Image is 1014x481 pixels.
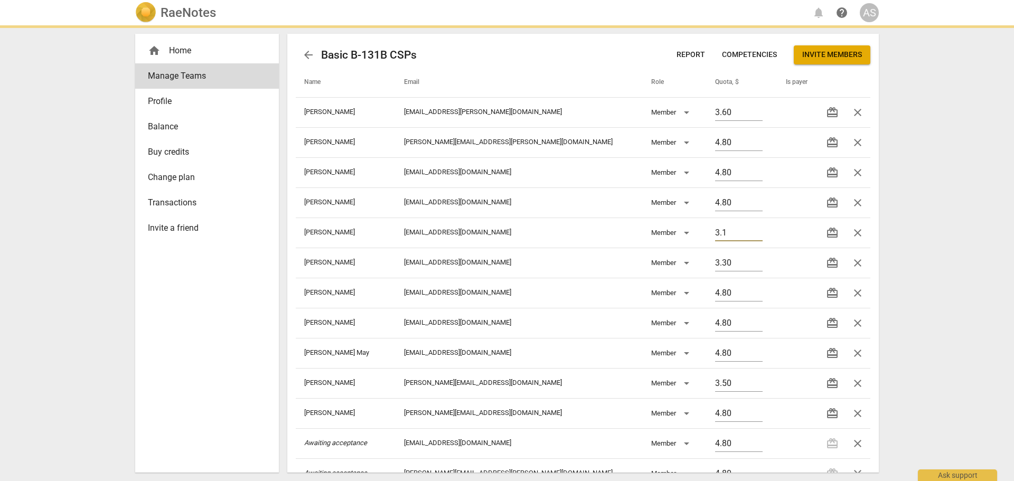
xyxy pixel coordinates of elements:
[135,165,279,190] a: Change plan
[826,407,839,420] span: redeem
[820,130,845,155] button: Transfer credits
[794,45,870,64] button: Invite members
[713,45,785,64] button: Competencies
[851,437,864,450] span: close
[826,227,839,239] span: redeem
[651,375,693,392] div: Member
[396,428,642,458] td: [EMAIL_ADDRESS][DOMAIN_NAME]
[651,345,693,362] div: Member
[820,310,845,336] button: Transfer credits
[826,257,839,269] span: redeem
[396,398,642,428] td: [PERSON_NAME][EMAIL_ADDRESS][DOMAIN_NAME]
[826,287,839,299] span: redeem
[820,220,845,246] button: Transfer credits
[148,44,258,57] div: Home
[826,377,839,390] span: redeem
[135,215,279,241] a: Invite a friend
[918,469,997,481] div: Ask support
[304,78,333,87] span: Name
[296,308,396,338] td: [PERSON_NAME]
[826,166,839,179] span: redeem
[851,317,864,329] span: close
[851,377,864,390] span: close
[148,44,161,57] span: home
[296,218,396,248] td: [PERSON_NAME]
[148,120,258,133] span: Balance
[668,45,713,64] button: Report
[777,68,811,97] th: Is payer
[651,435,693,452] div: Member
[651,164,693,181] div: Member
[826,106,839,119] span: redeem
[651,104,693,121] div: Member
[826,196,839,209] span: redeem
[851,407,864,420] span: close
[722,50,777,60] span: Competencies
[148,95,258,108] span: Profile
[296,368,396,398] td: [PERSON_NAME]
[296,278,396,308] td: [PERSON_NAME]
[851,257,864,269] span: close
[651,194,693,211] div: Member
[135,63,279,89] a: Manage Teams
[851,347,864,360] span: close
[302,49,315,61] span: arrow_back
[396,368,642,398] td: [PERSON_NAME][EMAIL_ADDRESS][DOMAIN_NAME]
[851,287,864,299] span: close
[851,106,864,119] span: close
[396,157,642,187] td: [EMAIL_ADDRESS][DOMAIN_NAME]
[135,89,279,114] a: Profile
[396,187,642,218] td: [EMAIL_ADDRESS][DOMAIN_NAME]
[296,398,396,428] td: [PERSON_NAME]
[161,5,216,20] h2: RaeNotes
[802,50,862,60] span: Invite members
[826,317,839,329] span: redeem
[396,308,642,338] td: [EMAIL_ADDRESS][DOMAIN_NAME]
[860,3,879,22] button: AS
[651,224,693,241] div: Member
[826,347,839,360] span: redeem
[677,50,705,60] span: Report
[851,136,864,149] span: close
[135,38,279,63] div: Home
[148,70,258,82] span: Manage Teams
[715,78,752,87] span: Quota, $
[135,2,156,23] img: Logo
[296,127,396,157] td: [PERSON_NAME]
[321,49,417,62] h2: Basic B-131B CSPs
[148,146,258,158] span: Buy credits
[826,136,839,149] span: redeem
[835,6,848,19] span: help
[851,227,864,239] span: close
[304,439,367,447] i: Awaiting acceptance
[832,3,851,22] a: Help
[396,338,642,368] td: [EMAIL_ADDRESS][DOMAIN_NAME]
[148,196,258,209] span: Transactions
[651,285,693,301] div: Member
[396,97,642,127] td: [EMAIL_ADDRESS][PERSON_NAME][DOMAIN_NAME]
[651,315,693,332] div: Member
[851,166,864,179] span: close
[304,469,367,477] i: Awaiting acceptance
[296,97,396,127] td: [PERSON_NAME]
[296,338,396,368] td: [PERSON_NAME] May
[135,190,279,215] a: Transactions
[396,248,642,278] td: [EMAIL_ADDRESS][DOMAIN_NAME]
[404,78,432,87] span: Email
[651,134,693,151] div: Member
[820,190,845,215] button: Transfer credits
[135,2,216,23] a: LogoRaeNotes
[135,114,279,139] a: Balance
[820,371,845,396] button: Transfer credits
[135,139,279,165] a: Buy credits
[396,218,642,248] td: [EMAIL_ADDRESS][DOMAIN_NAME]
[820,160,845,185] button: Transfer credits
[296,248,396,278] td: [PERSON_NAME]
[651,405,693,422] div: Member
[396,127,642,157] td: [PERSON_NAME][EMAIL_ADDRESS][PERSON_NAME][DOMAIN_NAME]
[148,222,258,234] span: Invite a friend
[296,157,396,187] td: [PERSON_NAME]
[820,100,845,125] button: Transfer credits
[296,187,396,218] td: [PERSON_NAME]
